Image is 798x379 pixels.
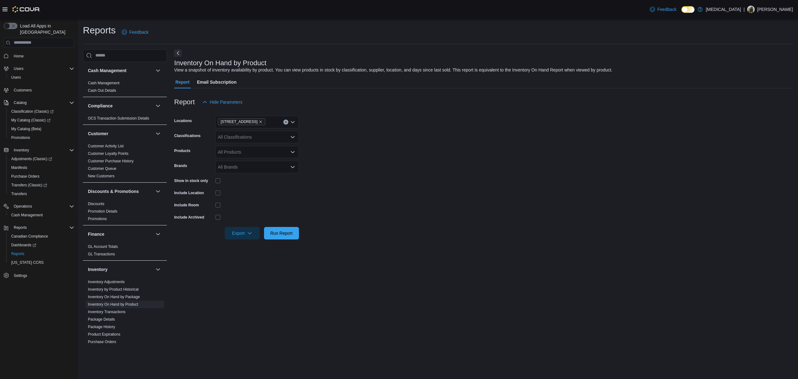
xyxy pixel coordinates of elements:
span: Customer Purchase History [88,159,134,164]
a: Customers [11,86,34,94]
div: Inventory [83,278,167,363]
h3: Inventory On Hand by Product [174,59,267,67]
a: Feedback [647,3,679,16]
button: Cash Management [6,211,77,219]
button: Clear input [283,120,288,125]
label: Include Archived [174,215,204,220]
span: Run Report [270,230,293,236]
span: Users [9,74,74,81]
button: Finance [88,231,153,237]
span: Manifests [9,164,74,171]
span: Dashboards [11,243,36,248]
button: Remove 460 Granville St from selection in this group [259,120,262,124]
a: Discounts [88,202,104,206]
span: New Customers [88,174,114,179]
span: Operations [14,204,32,209]
a: Dashboards [6,241,77,249]
span: Load All Apps in [GEOGRAPHIC_DATA] [17,23,74,35]
span: Canadian Compliance [9,233,74,240]
h3: Discounts & Promotions [88,188,139,194]
a: My Catalog (Classic) [9,116,53,124]
p: [PERSON_NAME] [757,6,793,13]
span: Users [11,65,74,72]
button: Compliance [154,102,162,110]
span: Report [175,76,190,88]
a: Package History [88,325,115,329]
div: Compliance [83,115,167,125]
a: Inventory On Hand by Product [88,302,138,307]
button: Finance [154,230,162,238]
span: Classification (Classic) [11,109,54,114]
button: Customers [1,86,77,95]
div: Discounts & Promotions [83,200,167,225]
h1: Reports [83,24,116,37]
a: Transfers (Classic) [6,181,77,189]
a: Customer Queue [88,166,116,171]
button: Reports [1,223,77,232]
span: Reports [11,224,74,231]
span: Product Expirations [88,332,120,337]
button: Reports [6,249,77,258]
a: Promotions [88,217,107,221]
span: Reports [9,250,74,258]
span: Cash Management [88,81,119,86]
button: Manifests [6,163,77,172]
button: Reports [11,224,29,231]
a: Customer Activity List [88,144,124,148]
a: Transfers [9,190,29,198]
a: Adjustments (Classic) [6,155,77,163]
a: [US_STATE] CCRS [9,259,46,266]
a: OCS Transaction Submission Details [88,116,149,121]
div: Aaron Featherstone [747,6,755,13]
button: Inventory [11,146,31,154]
a: Feedback [119,26,151,38]
div: Customer [83,142,167,182]
button: Discounts & Promotions [88,188,153,194]
span: Export [228,227,256,239]
span: Settings [14,273,27,278]
a: Promotion Details [88,209,118,214]
span: Transfers (Classic) [9,181,74,189]
a: Home [11,52,26,60]
span: Inventory [14,148,29,153]
span: Canadian Compliance [11,234,48,239]
span: Hide Parameters [210,99,243,105]
span: Inventory by Product Historical [88,287,139,292]
button: Cash Management [88,67,153,74]
input: Dark Mode [681,6,695,13]
button: Users [1,64,77,73]
div: View a snapshot of inventory availability by product. You can view products in stock by classific... [174,67,613,73]
a: Package Details [88,317,115,322]
a: New Customers [88,174,114,178]
span: Inventory [11,146,74,154]
span: Adjustments (Classic) [9,155,74,163]
a: Customer Loyalty Points [88,151,128,156]
label: Locations [174,118,192,123]
a: Customer Purchase History [88,159,134,163]
button: Open list of options [290,150,295,155]
span: Home [14,54,24,59]
span: My Catalog (Beta) [11,126,41,131]
a: Inventory On Hand by Package [88,295,140,299]
h3: Finance [88,231,104,237]
span: Customers [14,88,32,93]
a: Settings [11,272,30,279]
a: Users [9,74,23,81]
button: Catalog [11,99,29,106]
span: Promotion Details [88,209,118,214]
span: Promotions [9,134,74,141]
span: Reports [14,225,27,230]
a: Inventory Adjustments [88,280,125,284]
button: My Catalog (Beta) [6,125,77,133]
button: Compliance [88,103,153,109]
span: Users [11,75,21,80]
a: Cash Management [9,211,45,219]
span: Promotions [11,135,30,140]
span: GL Account Totals [88,244,118,249]
button: Transfers [6,189,77,198]
span: 460 Granville St [218,118,266,125]
span: Transfers [11,191,27,196]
